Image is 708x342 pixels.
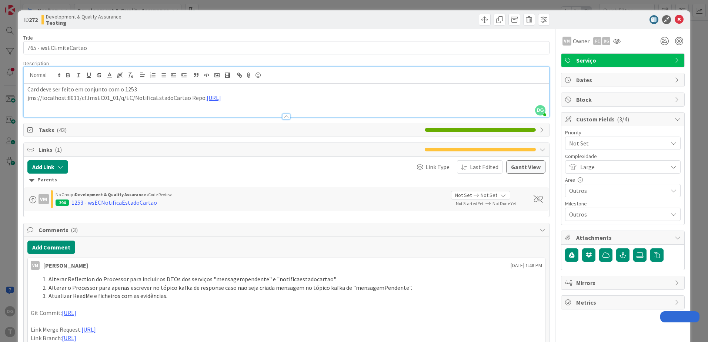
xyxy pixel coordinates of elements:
div: Area [565,177,681,182]
button: Last Edited [457,160,502,174]
span: Not Started Yet [456,201,484,206]
li: Atualizar ReadMe e ficheiros com as evidências. [40,292,542,300]
div: FC [593,37,601,45]
p: Git Commit: [31,309,542,317]
input: type card name here... [23,41,550,54]
div: Parents [29,176,544,184]
span: Attachments [576,233,671,242]
span: Tasks [39,125,421,134]
span: Large [580,162,664,172]
div: 1253 - wsECNotificaEstadoCartao [71,198,157,207]
span: Code Review [148,192,172,197]
span: Custom Fields [576,115,671,124]
span: DG [535,105,545,115]
span: Links [39,145,421,154]
span: ( 3/4 ) [617,115,629,123]
span: Last Edited [470,162,498,171]
div: Milestone [565,201,681,206]
div: Priority [565,130,681,135]
button: Add Link [27,160,68,174]
span: Metrics [576,298,671,307]
span: Link Type [425,162,450,171]
span: ID [23,15,38,24]
span: Block [576,95,671,104]
a: [URL] [207,94,221,101]
span: Outros [569,185,664,196]
span: ( 1 ) [55,146,62,153]
a: [URL] [62,309,76,316]
span: Not Set [481,191,497,199]
b: Development & Quality Assurance › [75,192,148,197]
div: VM [562,37,571,46]
span: Owner [573,37,590,46]
span: Development & Quality Assurance [46,14,121,20]
div: Complexidade [565,154,681,159]
span: Outros [569,209,664,219]
p: jms://localhost:8011/cfJmsEC01_01/q/EC/NotificaEstadoCartao Repo: [27,94,545,102]
div: [PERSON_NAME] [43,261,88,270]
div: 294 [56,199,69,206]
span: No Group › [56,192,75,197]
b: 272 [29,16,38,23]
li: Alterar Reflection do Processor para incluir os DTOs dos serviços "mensagempendente" e "notificae... [40,275,542,284]
span: Comments [39,225,536,234]
span: Not Done Yet [492,201,516,206]
span: ( 3 ) [71,226,78,234]
a: [URL] [81,326,96,333]
span: [DATE] 1:48 PM [511,262,542,269]
span: Mirrors [576,278,671,287]
span: Description [23,60,49,67]
span: ( 43 ) [57,126,67,134]
span: Not Set [569,138,664,148]
button: Add Comment [27,241,75,254]
span: Not Set [455,191,472,199]
p: Card deve ser feito em conjunto com o 1253 [27,85,545,94]
a: [URL] [62,334,76,342]
li: Alterar o Processor para apenas escrever no tópico kafka de response caso não seja criada mensage... [40,284,542,292]
b: Testing [46,20,121,26]
div: VM [31,261,40,270]
p: Link Merge Request: [31,325,542,334]
span: Serviço [576,56,671,65]
div: VM [39,194,49,204]
button: Gantt View [506,160,545,174]
div: DG [602,37,610,45]
label: Title [23,34,33,41]
span: Dates [576,76,671,84]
